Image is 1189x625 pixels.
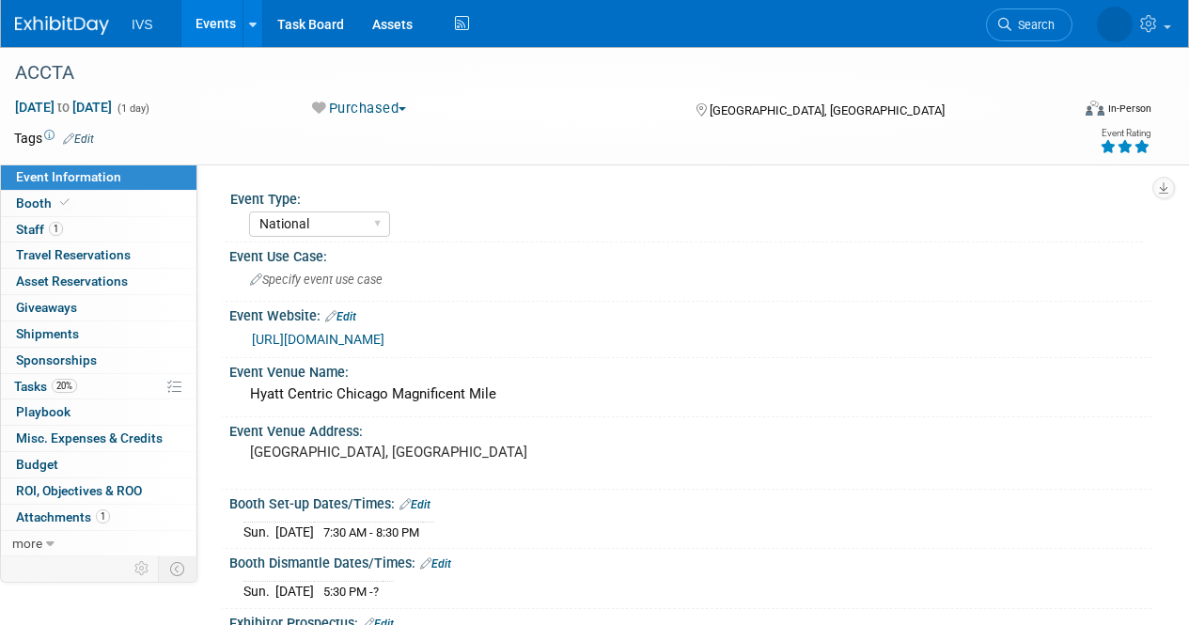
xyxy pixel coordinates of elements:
[229,490,1151,514] div: Booth Set-up Dates/Times:
[420,557,451,570] a: Edit
[1,374,196,399] a: Tasks20%
[1,348,196,373] a: Sponsorships
[116,102,149,115] span: (1 day)
[96,509,110,523] span: 1
[15,16,109,35] img: ExhibitDay
[243,522,275,541] td: Sun.
[229,242,1151,266] div: Event Use Case:
[323,525,419,539] span: 7:30 AM - 8:30 PM
[373,585,379,599] span: ?
[1,505,196,530] a: Attachments1
[1,478,196,504] a: ROI, Objectives & ROO
[1107,102,1151,116] div: In-Person
[323,585,379,599] span: 5:30 PM -
[229,302,1151,326] div: Event Website:
[986,8,1072,41] a: Search
[16,404,70,419] span: Playbook
[16,352,97,367] span: Sponsorships
[243,380,1137,409] div: Hyatt Centric Chicago Magnificent Mile
[16,326,79,341] span: Shipments
[250,444,593,461] pre: [GEOGRAPHIC_DATA], [GEOGRAPHIC_DATA]
[16,222,63,237] span: Staff
[63,133,94,146] a: Edit
[8,56,1055,90] div: ACCTA
[229,358,1151,382] div: Event Venue Name:
[52,379,77,393] span: 20%
[1097,7,1133,42] img: Carrie Rhoads
[275,522,314,541] td: [DATE]
[16,247,131,262] span: Travel Reservations
[985,98,1151,126] div: Event Format
[1,399,196,425] a: Playbook
[230,185,1143,209] div: Event Type:
[1,269,196,294] a: Asset Reservations
[710,103,945,117] span: [GEOGRAPHIC_DATA], [GEOGRAPHIC_DATA]
[275,581,314,601] td: [DATE]
[16,430,163,445] span: Misc. Expenses & Credits
[250,273,383,287] span: Specify event use case
[1,295,196,320] a: Giveaways
[16,300,77,315] span: Giveaways
[243,581,275,601] td: Sun.
[159,556,197,581] td: Toggle Event Tabs
[16,169,121,184] span: Event Information
[14,379,77,394] span: Tasks
[55,100,72,115] span: to
[14,129,94,148] td: Tags
[132,17,153,32] span: IVS
[229,417,1151,441] div: Event Venue Address:
[49,222,63,236] span: 1
[1,242,196,268] a: Travel Reservations
[16,195,73,211] span: Booth
[60,197,70,208] i: Booth reservation complete
[1,217,196,242] a: Staff1
[1,191,196,216] a: Booth
[1086,101,1104,116] img: Format-Inperson.png
[1,531,196,556] a: more
[305,99,414,118] button: Purchased
[14,99,113,116] span: [DATE] [DATE]
[16,483,142,498] span: ROI, Objectives & ROO
[252,332,384,347] a: [URL][DOMAIN_NAME]
[1011,18,1055,32] span: Search
[16,457,58,472] span: Budget
[16,273,128,289] span: Asset Reservations
[1,426,196,451] a: Misc. Expenses & Credits
[1,452,196,477] a: Budget
[229,549,1151,573] div: Booth Dismantle Dates/Times:
[1100,129,1150,138] div: Event Rating
[399,498,430,511] a: Edit
[12,536,42,551] span: more
[325,310,356,323] a: Edit
[1,164,196,190] a: Event Information
[16,509,110,524] span: Attachments
[126,556,159,581] td: Personalize Event Tab Strip
[1,321,196,347] a: Shipments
